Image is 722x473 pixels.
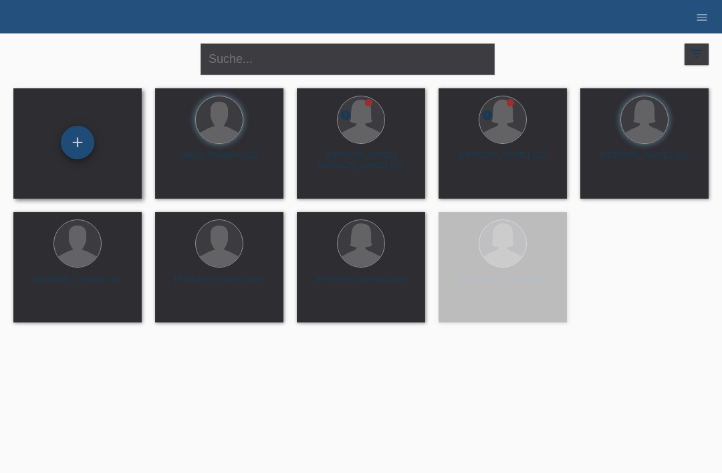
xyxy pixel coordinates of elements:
div: [PERSON_NAME] (19) [308,274,414,295]
div: [PERSON_NAME] (45) [166,274,273,295]
div: Kund*in hinzufügen [62,131,94,154]
a: menu [689,13,715,21]
div: [PERSON_NAME] (50) [591,150,698,171]
i: error [481,109,493,121]
div: Unbestätigt, in Bearbeitung [340,109,352,123]
div: Unbestätigt, in Bearbeitung [481,109,493,123]
div: [PERSON_NAME] (19) [24,274,131,295]
i: filter_list [689,46,704,61]
div: [PERSON_NAME] (39) [449,274,556,295]
div: Bleron Rexephi (23) [166,150,273,171]
i: error [340,109,352,121]
div: [PERSON_NAME] (53) [449,150,556,171]
i: menu [695,11,709,24]
div: [PERSON_NAME] [PERSON_NAME] (56) [308,150,414,171]
input: Suche... [201,43,495,75]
